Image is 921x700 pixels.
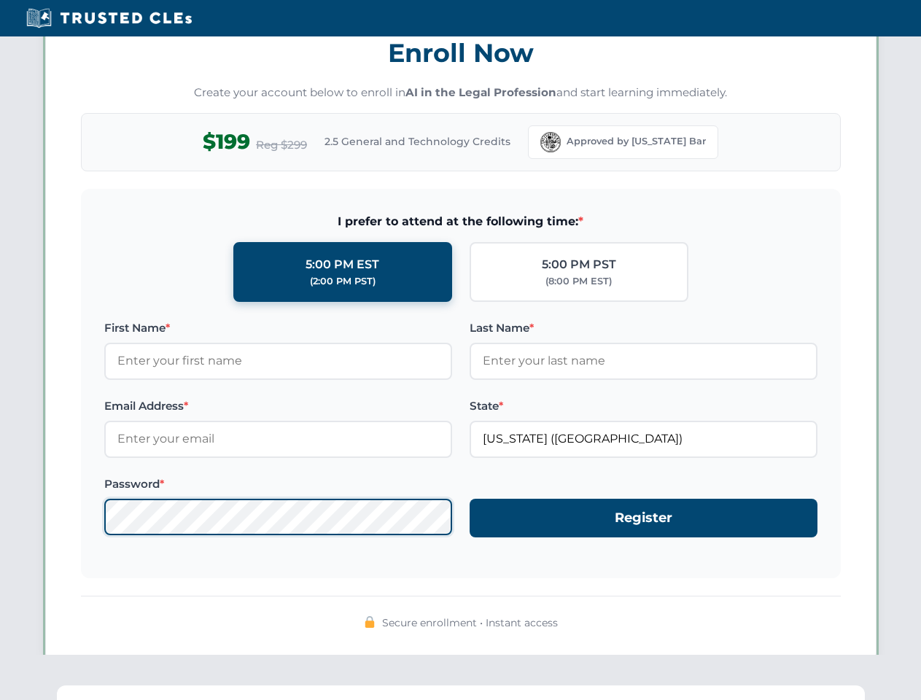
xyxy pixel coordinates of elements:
[104,475,452,493] label: Password
[104,212,817,231] span: I prefer to attend at the following time:
[542,255,616,274] div: 5:00 PM PST
[470,499,817,537] button: Register
[104,397,452,415] label: Email Address
[545,274,612,289] div: (8:00 PM EST)
[104,421,452,457] input: Enter your email
[306,255,379,274] div: 5:00 PM EST
[310,274,376,289] div: (2:00 PM PST)
[325,133,510,149] span: 2.5 General and Technology Credits
[470,343,817,379] input: Enter your last name
[104,319,452,337] label: First Name
[540,132,561,152] img: Florida Bar
[104,343,452,379] input: Enter your first name
[81,85,841,101] p: Create your account below to enroll in and start learning immediately.
[567,134,706,149] span: Approved by [US_STATE] Bar
[22,7,196,29] img: Trusted CLEs
[256,136,307,154] span: Reg $299
[405,85,556,99] strong: AI in the Legal Profession
[382,615,558,631] span: Secure enrollment • Instant access
[203,125,250,158] span: $199
[470,421,817,457] input: Florida (FL)
[364,616,376,628] img: 🔒
[81,30,841,76] h3: Enroll Now
[470,397,817,415] label: State
[470,319,817,337] label: Last Name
